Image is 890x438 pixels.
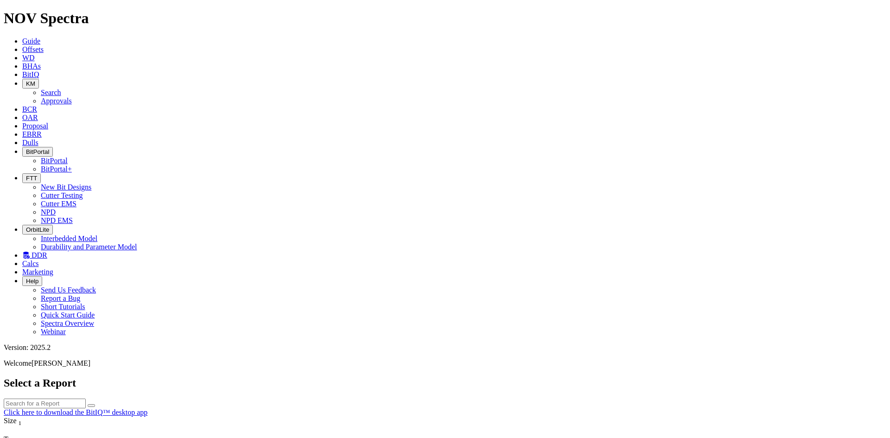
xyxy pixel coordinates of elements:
a: Send Us Feedback [41,286,96,294]
a: Approvals [41,97,72,105]
a: Spectra Overview [41,319,94,327]
a: Search [41,89,61,96]
button: OrbitLite [22,225,53,235]
a: Marketing [22,268,53,276]
span: FTT [26,175,37,182]
a: BHAs [22,62,41,70]
span: Size [4,417,17,425]
span: OrbitLite [26,226,49,233]
div: Column Menu [4,427,89,435]
a: Proposal [22,122,48,130]
button: KM [22,79,39,89]
a: OAR [22,114,38,121]
p: Welcome [4,359,886,368]
a: Offsets [22,45,44,53]
h2: Select a Report [4,377,886,389]
div: Version: 2025.2 [4,343,886,352]
a: Dulls [22,139,38,146]
a: Report a Bug [41,294,80,302]
a: EBRR [22,130,42,138]
a: Quick Start Guide [41,311,95,319]
sub: 1 [19,419,22,426]
input: Search for a Report [4,399,86,408]
a: DDR [22,251,47,259]
a: BCR [22,105,37,113]
a: Cutter Testing [41,191,83,199]
span: KM [26,80,35,87]
a: NPD [41,208,56,216]
div: Size Sort None [4,417,89,427]
a: Calcs [22,260,39,267]
a: Click here to download the BitIQ™ desktop app [4,408,147,416]
a: BitPortal+ [41,165,72,173]
span: Help [26,278,38,285]
a: BitPortal [41,157,68,165]
button: Help [22,276,42,286]
button: FTT [22,173,41,183]
a: Durability and Parameter Model [41,243,137,251]
span: Sort None [19,417,22,425]
div: Sort None [4,417,89,435]
span: BitPortal [26,148,49,155]
h1: NOV Spectra [4,10,886,27]
a: BitIQ [22,70,39,78]
a: WD [22,54,35,62]
a: Cutter EMS [41,200,76,208]
a: Short Tutorials [41,303,85,311]
a: Guide [22,37,40,45]
a: New Bit Designs [41,183,91,191]
a: Interbedded Model [41,235,97,242]
a: Webinar [41,328,66,336]
span: DDR [32,251,47,259]
button: BitPortal [22,147,53,157]
a: NPD EMS [41,216,73,224]
span: [PERSON_NAME] [32,359,90,367]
